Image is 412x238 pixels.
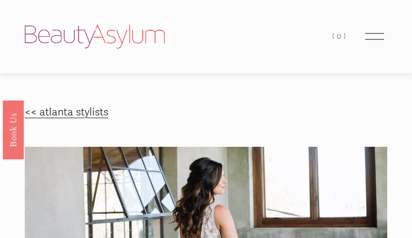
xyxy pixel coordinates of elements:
span: 0 [337,31,344,41]
a: Book Us [3,100,24,159]
a: 0 items in cart [332,29,347,44]
img: Beauty Asylum | Bridal Hair &amp; Makeup Charlotte &amp; Atlanta [25,25,165,49]
a: << atlanta stylists [25,106,108,119]
span: ( [332,31,337,41]
span: ) [344,31,348,41]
